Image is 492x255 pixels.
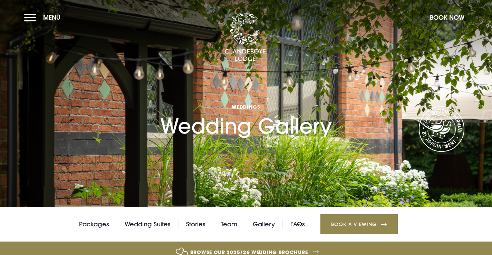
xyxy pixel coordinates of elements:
[426,10,468,25] button: Book Now
[79,219,109,229] a: Packages
[290,219,305,229] a: FAQs
[253,219,275,229] a: Gallery
[160,72,332,139] h1: Wedding Gallery
[186,219,205,229] a: Stories
[43,13,60,21] span: Menu
[125,219,171,229] a: Wedding Suites
[224,13,266,62] img: Clandeboye Lodge
[221,219,237,229] a: Team
[160,104,332,110] span: Weddings
[320,214,398,234] a: Book a Viewing
[24,10,64,25] button: Menu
